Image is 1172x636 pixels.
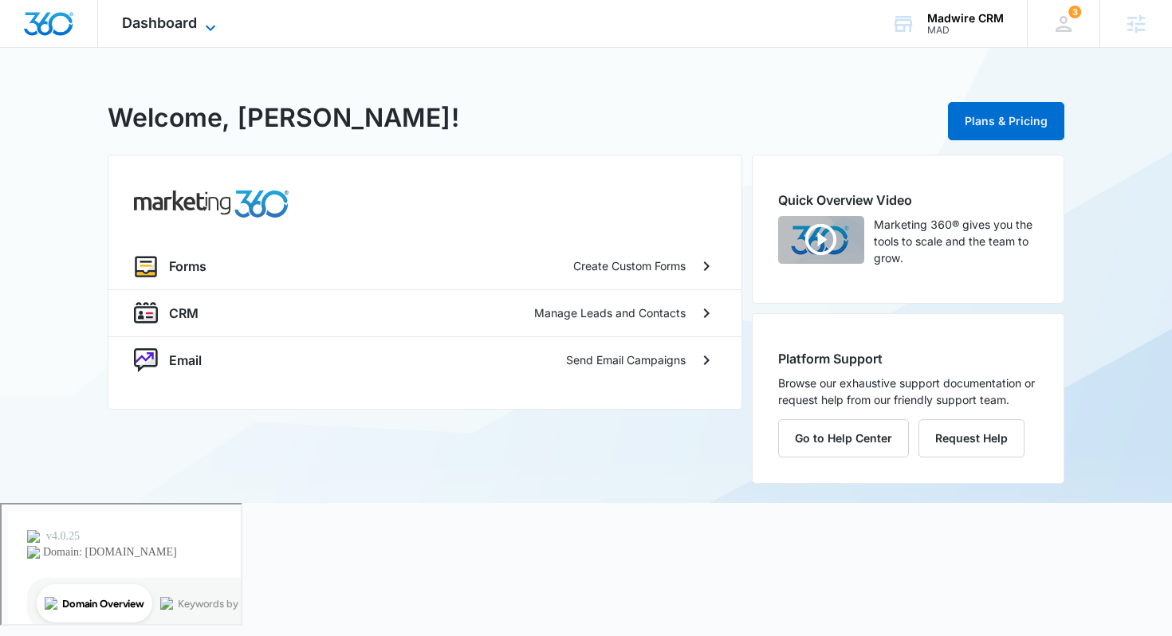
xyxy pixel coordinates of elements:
[134,190,289,218] img: common.products.marketing.title
[948,102,1064,140] button: Plans & Pricing
[778,190,1038,210] h2: Quick Overview Video
[918,431,1025,445] a: Request Help
[169,257,206,276] p: Forms
[778,349,1038,368] h2: Platform Support
[108,289,741,336] a: crmCRMManage Leads and Contacts
[918,419,1025,457] button: Request Help
[43,92,56,105] img: tab_domain_overview_orange.svg
[169,304,199,323] p: CRM
[26,26,38,38] img: logo_orange.svg
[169,351,202,370] p: Email
[1068,6,1081,18] span: 3
[948,114,1064,128] a: Plans & Pricing
[778,419,909,457] button: Go to Help Center
[573,257,686,274] p: Create Custom Forms
[108,243,741,289] a: formsFormsCreate Custom Forms
[566,351,686,368] p: Send Email Campaigns
[108,99,459,137] h1: Welcome, [PERSON_NAME]!
[134,348,158,372] img: nurture
[874,216,1038,266] p: Marketing 360® gives you the tools to scale and the team to grow.
[778,431,918,445] a: Go to Help Center
[534,304,686,321] p: Manage Leads and Contacts
[41,41,175,54] div: Domain: [DOMAIN_NAME]
[122,14,197,31] span: Dashboard
[778,216,864,264] img: Quick Overview Video
[134,254,158,278] img: forms
[26,41,38,54] img: website_grey.svg
[108,336,741,383] a: nurtureEmailSend Email Campaigns
[927,12,1004,25] div: account name
[61,94,143,104] div: Domain Overview
[927,25,1004,36] div: account id
[159,92,171,105] img: tab_keywords_by_traffic_grey.svg
[45,26,78,38] div: v 4.0.25
[134,301,158,325] img: crm
[176,94,269,104] div: Keywords by Traffic
[1068,6,1081,18] div: notifications count
[778,375,1038,408] p: Browse our exhaustive support documentation or request help from our friendly support team.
